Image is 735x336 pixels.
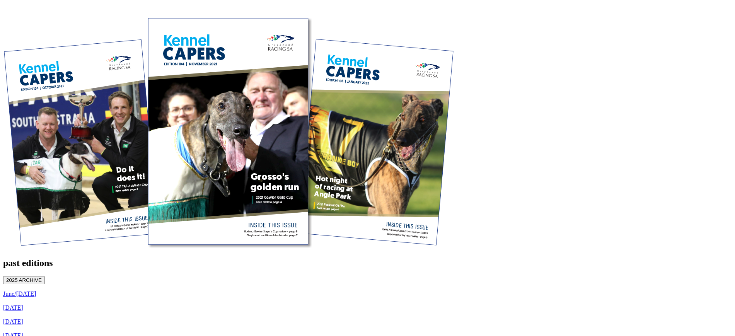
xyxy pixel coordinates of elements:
[3,258,732,268] h2: past editions
[3,276,45,284] button: 2025 ARCHIVE
[3,318,23,325] a: [DATE]
[3,304,23,311] a: [DATE]
[3,290,36,297] a: June/[DATE]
